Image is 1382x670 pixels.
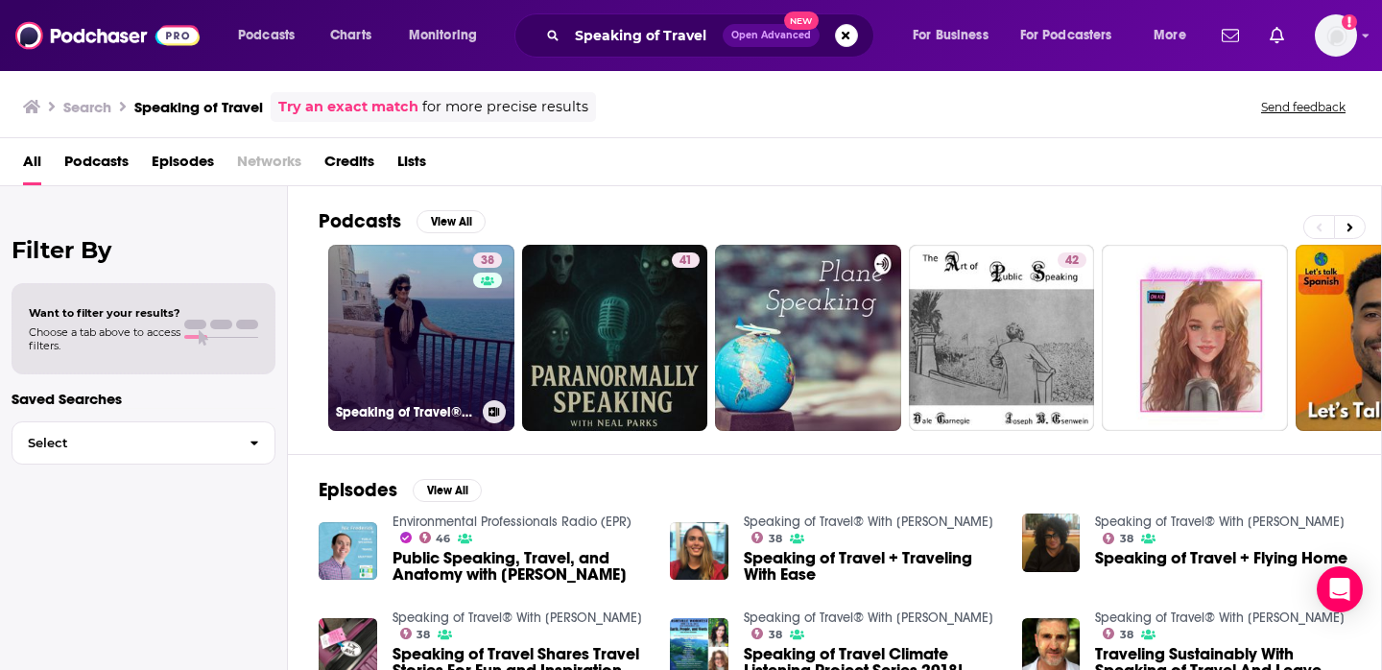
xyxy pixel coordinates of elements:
a: 41 [522,245,708,431]
span: Networks [237,146,301,185]
h3: Speaking of Travel [134,98,263,116]
a: Credits [324,146,374,185]
span: 46 [436,535,450,543]
button: open menu [899,20,1013,51]
h2: Episodes [319,478,397,502]
span: Public Speaking, Travel, and Anatomy with [PERSON_NAME] [393,550,648,583]
button: open menu [225,20,320,51]
span: 38 [1120,631,1133,639]
span: 38 [1120,535,1133,543]
a: Podcasts [64,146,129,185]
a: 38 [751,532,782,543]
a: Public Speaking, Travel, and Anatomy with Nic Frederick [393,550,648,583]
a: PodcastsView All [319,209,486,233]
a: Speaking of Travel® With Marilyn Ball [393,610,642,626]
input: Search podcasts, credits, & more... [567,20,723,51]
svg: Add a profile image [1342,14,1357,30]
span: Want to filter your results? [29,306,180,320]
button: Show profile menu [1315,14,1357,57]
img: Public Speaking, Travel, and Anatomy with Nic Frederick [319,522,377,581]
a: 46 [419,532,451,543]
button: open menu [395,20,502,51]
span: for more precise results [422,96,588,118]
a: 42 [1058,252,1086,268]
a: 38 [751,628,782,639]
a: 42 [909,245,1095,431]
a: 38 [1103,533,1133,544]
a: Speaking of Travel + Flying Home [1095,550,1347,566]
span: More [1154,22,1186,49]
img: User Profile [1315,14,1357,57]
a: Show notifications dropdown [1262,19,1292,52]
button: View All [417,210,486,233]
span: Logged in as MattieVG [1315,14,1357,57]
a: 38 [473,252,502,268]
span: For Podcasters [1020,22,1112,49]
a: Environmental Professionals Radio (EPR) [393,514,631,530]
span: 38 [769,535,782,543]
span: New [784,12,819,30]
a: Speaking of Travel® With Marilyn Ball [1095,610,1345,626]
span: Choose a tab above to access filters. [29,325,180,352]
a: Show notifications dropdown [1214,19,1247,52]
p: Saved Searches [12,390,275,408]
a: EpisodesView All [319,478,482,502]
button: open menu [1008,20,1140,51]
span: 42 [1065,251,1079,271]
button: View All [413,479,482,502]
div: Open Intercom Messenger [1317,566,1363,612]
a: Lists [397,146,426,185]
h2: Podcasts [319,209,401,233]
span: 41 [679,251,692,271]
a: Try an exact match [278,96,418,118]
h3: Speaking of Travel® With [PERSON_NAME] [336,404,475,420]
img: Speaking of Travel + Flying Home [1022,514,1081,572]
a: Speaking of Travel® With Marilyn Ball [744,514,993,530]
a: 38 [400,628,431,639]
img: Podchaser - Follow, Share and Rate Podcasts [15,17,200,54]
span: 38 [769,631,782,639]
a: 41 [672,252,700,268]
span: For Business [913,22,989,49]
button: Select [12,421,275,465]
a: 38 [1103,628,1133,639]
button: Send feedback [1255,99,1351,115]
a: All [23,146,41,185]
span: Open Advanced [731,31,811,40]
a: Episodes [152,146,214,185]
span: 38 [481,251,494,271]
a: Speaking of Travel + Traveling With Ease [744,550,999,583]
span: Podcasts [238,22,295,49]
button: open menu [1140,20,1210,51]
a: Speaking of Travel® With Marilyn Ball [1095,514,1345,530]
span: Monitoring [409,22,477,49]
span: Select [12,437,234,449]
h2: Filter By [12,236,275,264]
span: Charts [330,22,371,49]
img: Speaking of Travel + Traveling With Ease [670,522,728,581]
span: 38 [417,631,430,639]
button: Open AdvancedNew [723,24,820,47]
h3: Search [63,98,111,116]
div: Search podcasts, credits, & more... [533,13,893,58]
a: 38Speaking of Travel® With [PERSON_NAME] [328,245,514,431]
a: Charts [318,20,383,51]
a: Speaking of Travel® With Marilyn Ball [744,610,993,626]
